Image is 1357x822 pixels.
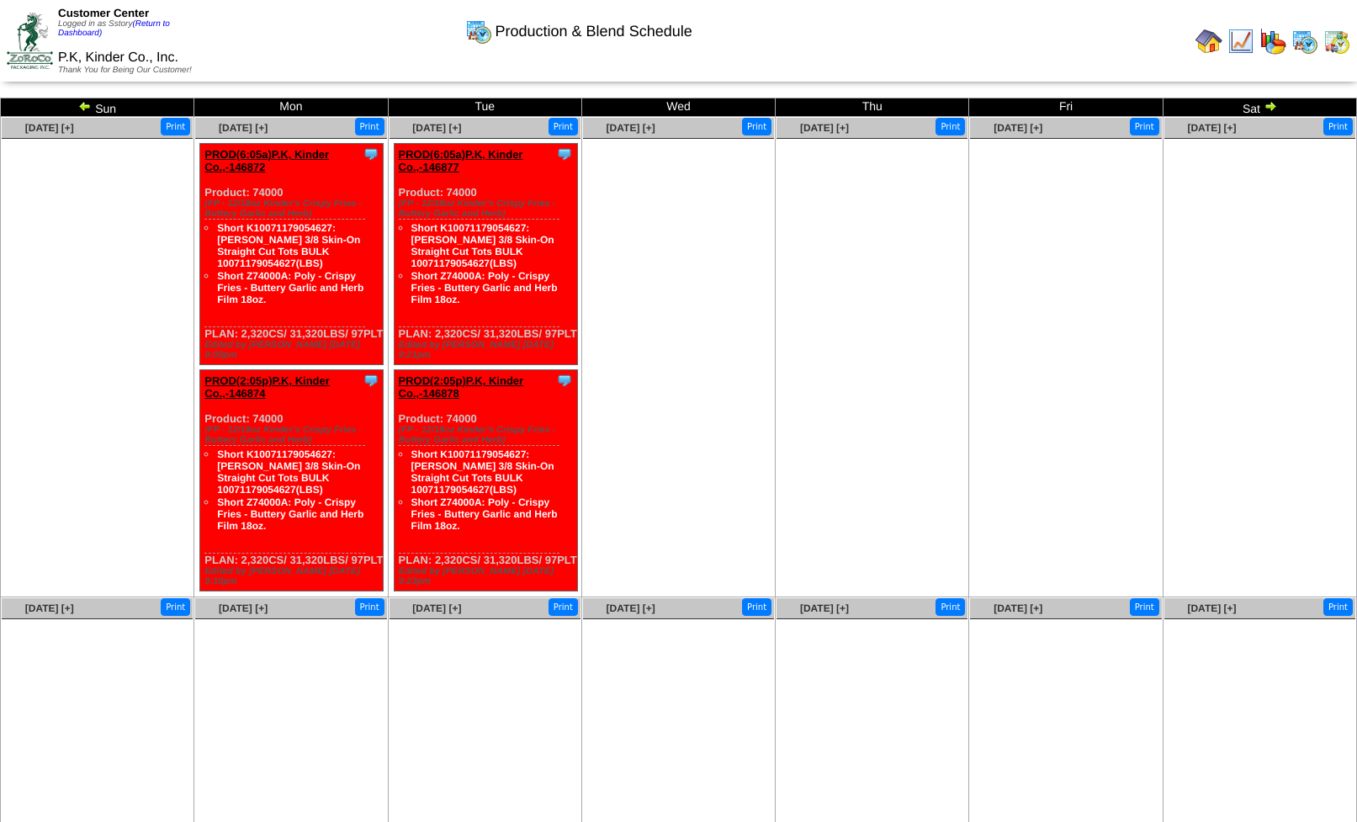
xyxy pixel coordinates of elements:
[204,148,329,173] a: PROD(6:05a)P.K, Kinder Co.,-146872
[194,98,388,117] td: Mon
[394,144,577,365] div: Product: 74000 PLAN: 2,320CS / 31,320LBS / 97PLT
[994,122,1042,134] a: [DATE] [+]
[204,566,383,586] div: Edited by [PERSON_NAME] [DATE] 9:10pm
[412,602,461,614] a: [DATE] [+]
[204,199,383,219] div: (FP - 12/18oz Kinder's Crispy Fries - Buttery Garlic and Herb)
[607,602,655,614] a: [DATE] [+]
[1259,28,1286,55] img: graph.gif
[936,598,965,616] button: Print
[200,370,384,591] div: Product: 74000 PLAN: 2,320CS / 31,320LBS / 97PLT
[25,122,74,134] a: [DATE] [+]
[776,98,969,117] td: Thu
[800,602,849,614] a: [DATE] [+]
[399,340,577,360] div: Edited by [PERSON_NAME] [DATE] 9:21pm
[1323,598,1353,616] button: Print
[412,122,461,134] a: [DATE] [+]
[161,118,190,135] button: Print
[1130,118,1159,135] button: Print
[217,270,363,305] a: Short Z74000A: Poly - Crispy Fries - Buttery Garlic and Herb Film 18oz.
[25,602,74,614] a: [DATE] [+]
[1187,602,1236,614] a: [DATE] [+]
[549,118,578,135] button: Print
[994,602,1042,614] a: [DATE] [+]
[549,598,578,616] button: Print
[1,98,194,117] td: Sun
[742,598,771,616] button: Print
[936,118,965,135] button: Print
[411,496,558,532] a: Short Z74000A: Poly - Crispy Fries - Buttery Garlic and Herb Film 18oz.
[58,7,149,19] span: Customer Center
[58,19,170,38] a: (Return to Dashboard)
[58,19,170,38] span: Logged in as Sstory
[161,598,190,616] button: Print
[607,122,655,134] a: [DATE] [+]
[217,448,360,496] a: Short K10071179054627: [PERSON_NAME] 3/8 Skin-On Straight Cut Tots BULK 10071179054627(LBS)
[1323,28,1350,55] img: calendarinout.gif
[1264,99,1277,113] img: arrowright.gif
[219,602,268,614] a: [DATE] [+]
[58,66,192,75] span: Thank You for Being Our Customer!
[394,370,577,591] div: Product: 74000 PLAN: 2,320CS / 31,320LBS / 97PLT
[581,98,775,117] td: Wed
[204,425,383,445] div: (FP - 12/18oz Kinder's Crispy Fries - Buttery Garlic and Herb)
[217,222,360,269] a: Short K10071179054627: [PERSON_NAME] 3/8 Skin-On Straight Cut Tots BULK 10071179054627(LBS)
[1130,598,1159,616] button: Print
[1227,28,1254,55] img: line_graph.gif
[58,50,178,65] span: P.K, Kinder Co., Inc.
[969,98,1163,117] td: Fri
[7,13,53,69] img: ZoRoCo_Logo(Green%26Foil)%20jpg.webp
[411,270,558,305] a: Short Z74000A: Poly - Crispy Fries - Buttery Garlic and Herb Film 18oz.
[556,372,573,389] img: Tooltip
[399,148,523,173] a: PROD(6:05a)P.K, Kinder Co.,-146877
[399,566,577,586] div: Edited by [PERSON_NAME] [DATE] 9:23pm
[399,425,577,445] div: (FP - 12/18oz Kinder's Crispy Fries - Buttery Garlic and Herb)
[355,598,384,616] button: Print
[496,23,692,40] span: Production & Blend Schedule
[1187,122,1236,134] a: [DATE] [+]
[363,372,379,389] img: Tooltip
[1195,28,1222,55] img: home.gif
[388,98,581,117] td: Tue
[217,496,363,532] a: Short Z74000A: Poly - Crispy Fries - Buttery Garlic and Herb Film 18oz.
[363,146,379,162] img: Tooltip
[742,118,771,135] button: Print
[355,118,384,135] button: Print
[411,222,554,269] a: Short K10071179054627: [PERSON_NAME] 3/8 Skin-On Straight Cut Tots BULK 10071179054627(LBS)
[1163,98,1356,117] td: Sat
[204,340,383,360] div: Edited by [PERSON_NAME] [DATE] 9:09pm
[204,374,330,400] a: PROD(2:05p)P.K, Kinder Co.,-146874
[465,18,492,45] img: calendarprod.gif
[556,146,573,162] img: Tooltip
[219,122,268,134] a: [DATE] [+]
[200,144,384,365] div: Product: 74000 PLAN: 2,320CS / 31,320LBS / 97PLT
[78,99,92,113] img: arrowleft.gif
[1323,118,1353,135] button: Print
[1291,28,1318,55] img: calendarprod.gif
[399,199,577,219] div: (FP - 12/18oz Kinder's Crispy Fries - Buttery Garlic and Herb)
[399,374,524,400] a: PROD(2:05p)P.K, Kinder Co.,-146878
[800,122,849,134] a: [DATE] [+]
[411,448,554,496] a: Short K10071179054627: [PERSON_NAME] 3/8 Skin-On Straight Cut Tots BULK 10071179054627(LBS)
